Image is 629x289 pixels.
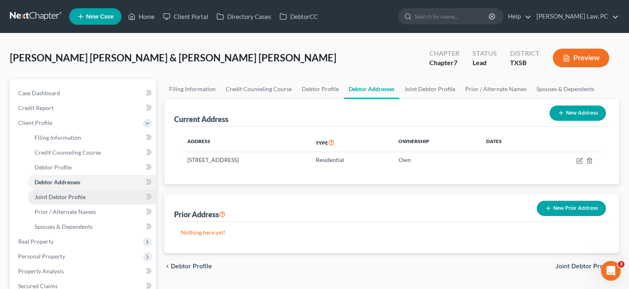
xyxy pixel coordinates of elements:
a: Debtor Addresses [344,79,399,99]
span: Joint Debtor Profile [555,263,613,270]
span: Case Dashboard [18,89,60,96]
a: Joint Debtor Profile [28,190,156,204]
a: Credit Counseling Course [221,79,297,99]
a: Help [504,9,531,24]
iframe: Intercom live chat [601,261,621,281]
a: Spouses & Dependents [531,79,599,99]
i: chevron_left [164,263,171,270]
div: Current Address [174,114,228,124]
a: Prior / Alternate Names [460,79,531,99]
a: Filing Information [28,130,156,145]
td: [STREET_ADDRESS] [181,152,309,168]
a: Home [124,9,159,24]
button: New Address [550,106,606,121]
span: New Case [86,14,114,20]
span: Credit Report [18,104,54,111]
span: Debtor Profile [171,263,212,270]
th: Ownership [392,133,480,152]
span: [PERSON_NAME] [PERSON_NAME] & [PERSON_NAME] [PERSON_NAME] [10,52,336,63]
span: Debtor Profile [35,164,72,171]
div: Chapter [429,49,459,58]
a: Credit Report [12,101,156,115]
div: TXSB [510,58,540,68]
button: Joint Debtor Profile chevron_right [555,263,619,270]
div: Prior Address [174,209,226,219]
div: Status [473,49,497,58]
span: Prior / Alternate Names [35,208,96,215]
a: Spouses & Dependents [28,219,156,234]
span: Credit Counseling Course [35,149,101,156]
a: Debtor Addresses [28,175,156,190]
a: Filing Information [164,79,221,99]
td: Own [392,152,480,168]
th: Address [181,133,309,152]
button: New Prior Address [537,201,606,216]
div: Chapter [429,58,459,68]
a: Joint Debtor Profile [399,79,460,99]
div: District [510,49,540,58]
span: Property Analysis [18,268,64,275]
td: Residential [309,152,392,168]
a: Property Analysis [12,264,156,279]
span: Debtor Addresses [35,179,80,186]
a: Debtor Profile [28,160,156,175]
a: [PERSON_NAME] Law, PC [532,9,619,24]
a: Prior / Alternate Names [28,204,156,219]
input: Search by name... [415,9,490,24]
p: Nothing here yet! [181,228,603,237]
span: Joint Debtor Profile [35,193,86,200]
th: Dates [480,133,537,152]
span: Client Profile [18,119,52,126]
a: Credit Counseling Course [28,145,156,160]
span: Personal Property [18,253,65,260]
a: DebtorCC [275,9,322,24]
span: Filing Information [35,134,81,141]
span: Real Property [18,238,54,245]
button: chevron_left Debtor Profile [164,263,212,270]
a: Directory Cases [212,9,275,24]
span: 3 [618,261,624,268]
a: Client Portal [159,9,212,24]
button: Preview [553,49,609,67]
a: Case Dashboard [12,86,156,101]
th: Type [309,133,392,152]
a: Debtor Profile [297,79,344,99]
div: Lead [473,58,497,68]
span: Spouses & Dependents [35,223,93,230]
span: 7 [454,59,457,66]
